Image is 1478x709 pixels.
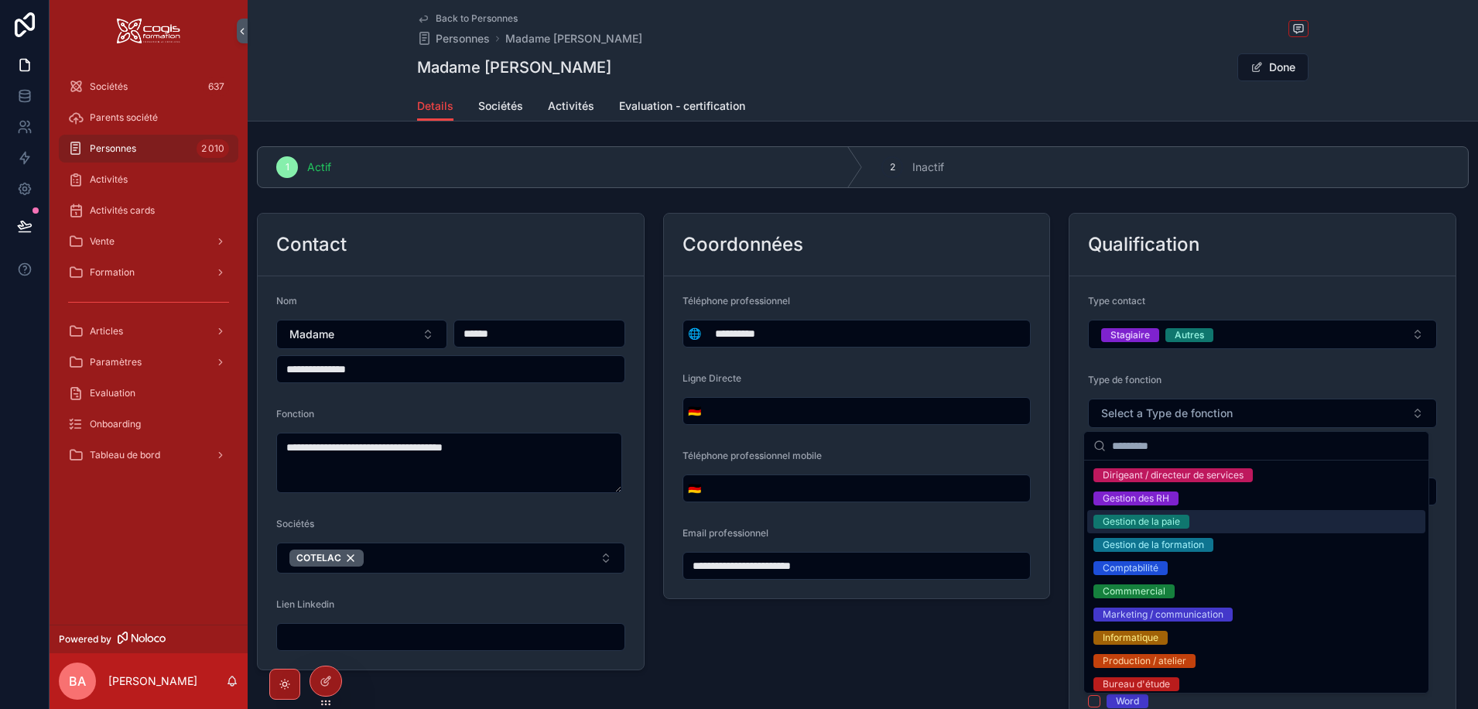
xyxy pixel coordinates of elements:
span: Fonction [276,408,314,420]
span: Type contact [1088,295,1145,307]
span: Nom [276,295,297,307]
a: Evaluation - certification [619,92,745,123]
span: Sociétés [90,80,128,93]
span: Ligne Directe [683,372,741,384]
p: [PERSON_NAME] [108,673,197,689]
a: Personnes2 010 [59,135,238,163]
div: Autres [1175,328,1204,342]
span: Parents société [90,111,158,124]
span: Formation [90,266,135,279]
a: Personnes [417,31,490,46]
div: Informatique [1103,631,1158,645]
button: Select Button [683,320,706,348]
a: Activités [548,92,594,123]
a: Madame [PERSON_NAME] [505,31,642,46]
span: Vente [90,235,115,248]
button: Unselect STAGIAIRE [1101,327,1159,342]
span: Onboarding [90,418,141,430]
button: Unselect AUTRES [1165,327,1213,342]
button: Select Button [1088,399,1437,428]
span: Type de fonction [1088,374,1162,385]
div: 2 010 [197,139,229,158]
a: Paramètres [59,348,238,376]
a: Back to Personnes [417,12,518,25]
span: Actif [307,159,331,175]
span: Email professionnel [683,527,768,539]
button: Select Button [276,543,625,574]
span: BA [69,672,86,690]
button: Done [1237,53,1309,81]
img: App logo [117,19,180,43]
span: COTELAC [296,552,341,564]
h2: Qualification [1088,232,1199,257]
a: Sociétés [478,92,523,123]
span: Articles [90,325,123,337]
a: Powered by [50,625,248,653]
span: 🇩🇪 [688,481,701,496]
div: Gestion des RH [1103,492,1169,505]
a: Parents société [59,104,238,132]
a: Details [417,92,453,122]
a: Sociétés637 [59,73,238,101]
span: Select a Type de fonction [1101,406,1233,421]
div: 637 [204,77,229,96]
span: Back to Personnes [436,12,518,25]
span: Tableau de bord [90,449,160,461]
span: Details [417,98,453,114]
a: Activités [59,166,238,194]
div: Stagiaire [1110,328,1150,342]
button: Unselect 313 [289,550,364,567]
div: Comptabilité [1103,561,1158,575]
button: Select Button [683,397,706,425]
div: scrollable content [50,62,248,489]
span: 1 [286,161,289,173]
a: Articles [59,317,238,345]
button: Select Button [1088,320,1437,349]
span: Personnes [436,31,490,46]
a: Evaluation [59,379,238,407]
div: Bureau d'étude [1103,677,1170,691]
div: Commmercial [1103,584,1165,598]
span: Sociétés [276,518,314,529]
span: Activités [548,98,594,114]
span: Lien Linkedin [276,598,334,610]
span: 🌐 [688,326,701,341]
span: Paramètres [90,356,142,368]
a: Vente [59,228,238,255]
h1: Madame [PERSON_NAME] [417,57,611,78]
span: Madame [289,327,334,342]
span: Inactif [912,159,944,175]
div: Suggestions [1084,461,1428,693]
h2: Coordonnées [683,232,803,257]
span: Powered by [59,633,111,646]
a: Tableau de bord [59,441,238,469]
a: Activités cards [59,197,238,224]
div: Gestion de la paie [1103,515,1180,529]
span: Personnes [90,142,136,155]
span: Activités cards [90,204,155,217]
span: Evaluation [90,387,135,399]
span: Evaluation - certification [619,98,745,114]
a: Formation [59,259,238,286]
div: Gestion de la formation [1103,538,1204,552]
a: Onboarding [59,410,238,438]
button: Select Button [683,474,706,502]
div: Dirigeant / directeur de services [1103,468,1244,482]
span: Téléphone professionnel mobile [683,450,822,461]
span: Téléphone professionnel [683,295,790,307]
span: 🇩🇪 [688,403,701,419]
span: Activités [90,173,128,186]
button: Select Button [276,320,447,349]
span: 2 [890,161,895,173]
div: Marketing / communication [1103,608,1223,622]
span: Sociétés [478,98,523,114]
h2: Contact [276,232,347,257]
div: Production / atelier [1103,654,1186,668]
div: Word [1116,694,1139,708]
